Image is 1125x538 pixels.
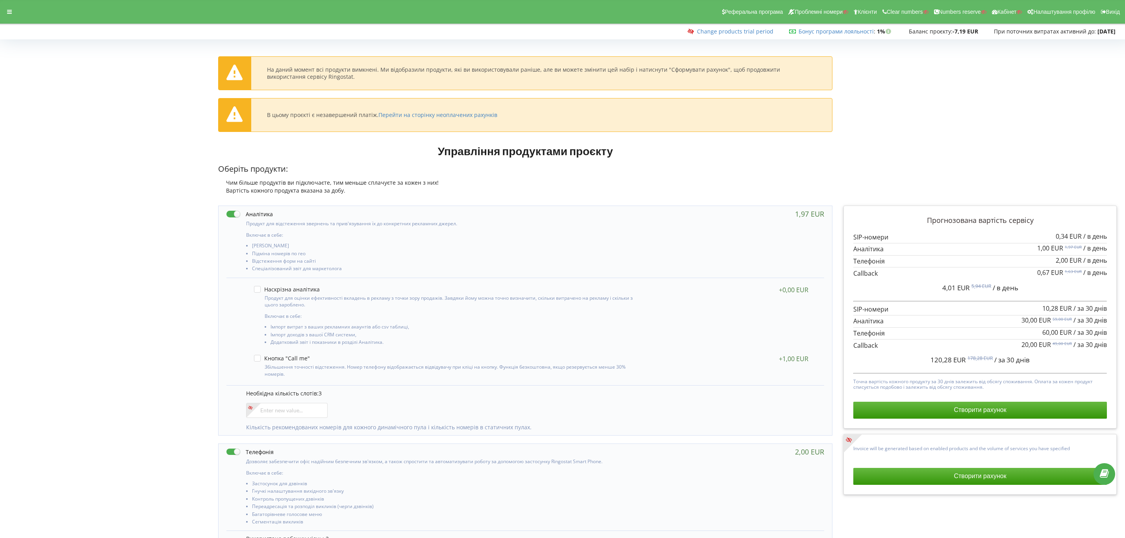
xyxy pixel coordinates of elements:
li: Застосунок для дзвінків [252,481,645,488]
span: 3 [319,390,322,397]
p: Точна вартість кожного продукту за 30 днів залежить від обсягу споживання. Оплата за кожен продук... [853,377,1107,390]
li: Спеціалізований звіт для маркетолога [252,266,645,273]
span: 0,67 EUR [1037,268,1063,277]
span: 0,34 EUR [1056,232,1082,241]
li: Переадресація та розподіл викликів (черги дзвінків) [252,504,645,511]
p: Прогнозована вартість сервісу [853,215,1107,226]
sup: 49,00 EUR [1053,341,1072,346]
span: Numbers reserve [939,9,981,15]
label: Кнопка "Call me" [254,355,310,362]
p: SIP-номери [853,233,1107,242]
li: Додатковий звіт і показники в розділі Аналітика. [271,339,642,347]
span: 20,00 EUR [1021,340,1051,349]
p: Дозволяє забезпечити офіс надійним безпечним зв'язком, а також спростити та автоматизувати роботу... [246,458,645,465]
div: 2,00 EUR [795,448,824,456]
p: Кількість рекомендованих номерів для кожного динамічного пула і кількість номерів в статичних пулах. [246,423,816,431]
span: Вихід [1106,9,1120,15]
div: На даний момент всі продукти вимкнені. Ми відобразили продукти, які ви використовували раніше, ал... [267,66,816,80]
p: Оберіть продукти: [218,163,832,175]
p: SIP-номери [853,305,1107,314]
div: Вартість кожного продукта вказана за добу. [218,187,832,195]
div: 1,97 EUR [795,210,824,218]
label: Наскрізна аналітика [254,286,320,293]
span: 120,28 EUR [930,355,966,364]
span: Реферальна програма [725,9,783,15]
p: Включає в себе: [246,232,645,238]
span: Баланс проєкту: [909,28,953,35]
div: +1,00 EUR [779,355,808,363]
p: Необхідна кількість слотів: [246,390,816,397]
span: Клієнти [858,9,877,15]
li: Контроль пропущених дзвінків [252,496,645,504]
span: : [799,28,875,35]
p: Телефонія [853,257,1107,266]
p: Телефонія [853,329,1107,338]
span: / за 30 днів [994,355,1030,364]
input: Enter new value... [246,403,328,418]
span: / за 30 днів [1073,328,1107,337]
button: Створити рахунок [853,402,1107,418]
a: Бонус програми лояльності [799,28,874,35]
h1: Управління продуктами проєкту [218,144,832,158]
li: Багаторівневе голосове меню [252,512,645,519]
div: В цьому проєкті є незавершений платіж. [267,111,497,119]
span: 1,00 EUR [1037,244,1063,252]
strong: -7,19 EUR [953,28,978,35]
span: Кабінет [997,9,1017,15]
a: Перейти на сторінку неоплачених рахунків [378,111,497,119]
span: 4,01 EUR [942,283,970,292]
p: Аналітика [853,245,1107,254]
li: [PERSON_NAME] [252,243,645,250]
span: 2,00 EUR [1056,256,1082,265]
p: Callback [853,341,1107,350]
span: / за 30 днів [1073,316,1107,325]
span: Clear numbers [887,9,923,15]
sup: 1,63 EUR [1065,269,1082,274]
p: Invoice will be generated based on enabled products and the volume of services you have specified [853,444,1107,451]
strong: [DATE] [1097,28,1116,35]
p: Продукт для відстеження звернень та прив'язування їх до конкретних рекламних джерел. [246,220,645,227]
li: Сегментація викликів [252,519,645,527]
span: / за 30 днів [1073,304,1107,313]
li: Імпорт доходів з вашої CRM системи, [271,332,642,339]
span: 10,28 EUR [1042,304,1072,313]
span: При поточних витратах активний до: [994,28,1096,35]
span: Проблемні номери [795,9,843,15]
span: / в день [1083,256,1107,265]
p: Callback [853,269,1107,278]
span: 30,00 EUR [1021,316,1051,325]
button: Створити рахунок [853,468,1107,484]
span: / в день [993,283,1018,292]
span: / в день [1083,244,1107,252]
sup: 1,97 EUR [1065,244,1082,250]
li: Підміна номерів по гео [252,251,645,258]
p: Збільшення точності відстеження. Номер телефону відображається відвідувачу при кліці на кнопку. Ф... [265,364,642,377]
li: Імпорт витрат з ваших рекламних акаунтів або csv таблиці, [271,324,642,332]
sup: 59,00 EUR [1053,316,1072,322]
span: Налаштування профілю [1033,9,1095,15]
div: Чим більше продуктів ви підключаєте, тим меньше сплачуєте за кожен з них! [218,179,832,187]
a: Change products trial period [697,28,773,35]
p: Включає в себе: [265,313,642,319]
strong: 1% [877,28,893,35]
span: / в день [1083,232,1107,241]
p: Продукт для оцінки ефективності вкладень в рекламу з точки зору продажів. Завдяки йому можна точн... [265,295,642,308]
p: Включає в себе: [246,469,645,476]
sup: 178,28 EUR [967,355,993,362]
span: / за 30 днів [1073,340,1107,349]
sup: 5,94 EUR [971,283,991,289]
span: 60,00 EUR [1042,328,1072,337]
p: Аналітика [853,317,1107,326]
span: / в день [1083,268,1107,277]
li: Відстеження форм на сайті [252,258,645,266]
label: Телефонія [226,448,274,456]
li: Гнучкі налаштування вихідного зв'язку [252,488,645,496]
label: Аналітика [226,210,273,218]
div: +0,00 EUR [779,286,808,294]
